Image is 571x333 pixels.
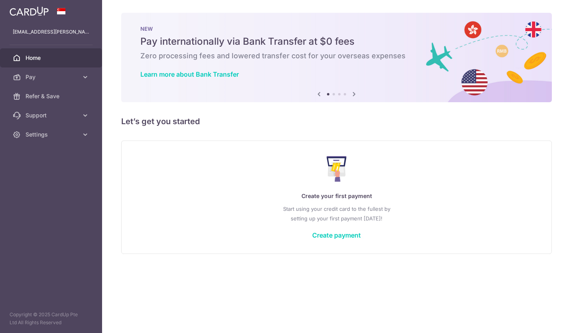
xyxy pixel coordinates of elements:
[140,70,239,78] a: Learn more about Bank Transfer
[26,131,78,139] span: Settings
[140,26,533,32] p: NEW
[140,35,533,48] h5: Pay internationally via Bank Transfer at $0 fees
[26,54,78,62] span: Home
[26,73,78,81] span: Pay
[140,51,533,61] h6: Zero processing fees and lowered transfer cost for your overseas expenses
[138,204,536,223] p: Start using your credit card to the fullest by setting up your first payment [DATE]!
[312,231,361,239] a: Create payment
[121,115,552,128] h5: Let’s get you started
[327,156,347,182] img: Make Payment
[138,191,536,201] p: Create your first payment
[121,13,552,102] img: Bank transfer banner
[26,111,78,119] span: Support
[26,92,78,100] span: Refer & Save
[10,6,49,16] img: CardUp
[13,28,89,36] p: [EMAIL_ADDRESS][PERSON_NAME][DOMAIN_NAME]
